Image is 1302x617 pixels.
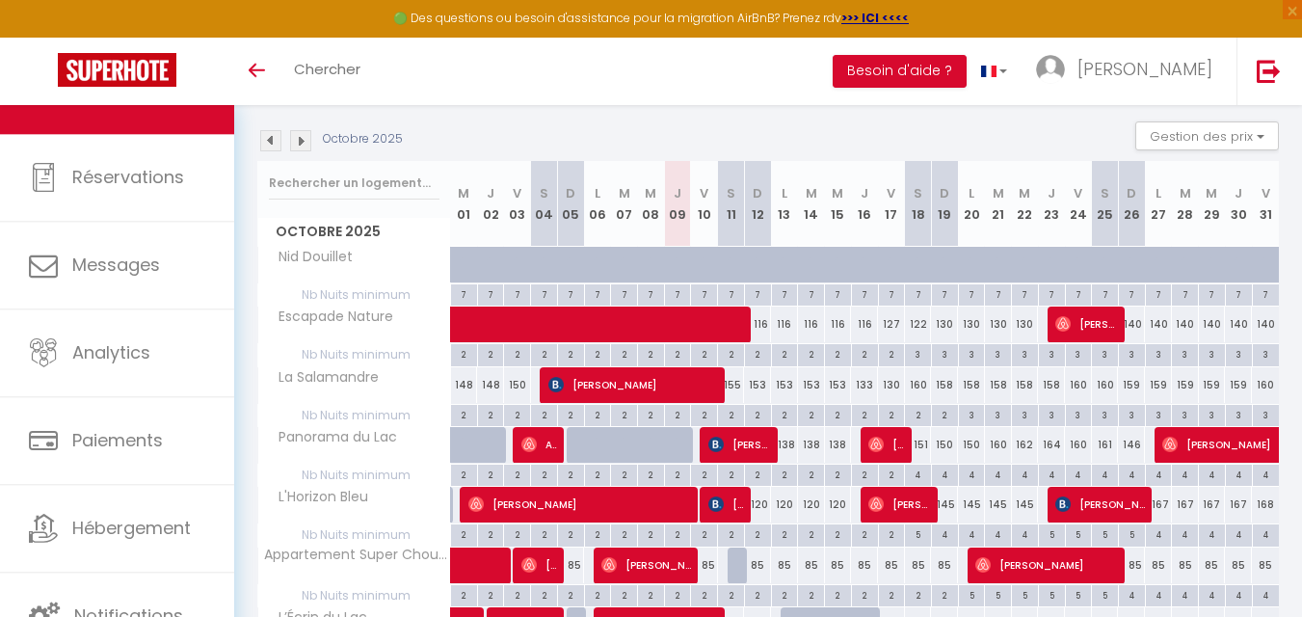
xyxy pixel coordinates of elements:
[477,367,504,403] div: 148
[782,184,787,202] abbr: L
[931,427,958,463] div: 150
[868,486,931,523] span: [PERSON_NAME]
[566,184,575,202] abbr: D
[985,307,1012,342] div: 130
[1199,161,1226,247] th: 29
[905,405,931,423] div: 2
[1145,307,1172,342] div: 140
[1252,307,1279,342] div: 140
[1145,367,1172,403] div: 159
[771,161,798,247] th: 13
[1022,38,1236,105] a: ... [PERSON_NAME]
[1055,306,1118,342] span: [PERSON_NAME]
[504,344,530,362] div: 2
[478,344,504,362] div: 2
[985,427,1012,463] div: 160
[72,428,163,452] span: Paiements
[1145,161,1172,247] th: 27
[958,427,985,463] div: 150
[1199,284,1225,303] div: 7
[1172,161,1199,247] th: 28
[294,59,360,79] span: Chercher
[1092,367,1119,403] div: 160
[258,344,450,365] span: Nb Nuits minimum
[959,405,985,423] div: 3
[1156,184,1161,202] abbr: L
[1199,465,1225,483] div: 4
[771,367,798,403] div: 153
[825,405,851,423] div: 2
[931,161,958,247] th: 19
[1019,184,1030,202] abbr: M
[531,524,557,543] div: 2
[258,405,450,426] span: Nb Nuits minimum
[1235,184,1242,202] abbr: J
[905,367,932,403] div: 160
[1065,427,1092,463] div: 160
[558,344,584,362] div: 2
[833,55,967,88] button: Besoin d'aide ?
[557,161,584,247] th: 05
[611,161,638,247] th: 07
[1039,284,1065,303] div: 7
[1199,487,1226,523] div: 167
[1118,427,1145,463] div: 146
[540,184,548,202] abbr: S
[504,465,530,483] div: 2
[261,367,384,389] span: La Salamandre
[451,161,478,247] th: 01
[451,405,477,423] div: 2
[825,284,851,303] div: 7
[958,161,985,247] th: 20
[261,247,358,268] span: Nid Douillet
[1077,57,1212,81] span: [PERSON_NAME]
[825,367,852,403] div: 153
[993,184,1004,202] abbr: M
[477,161,504,247] th: 02
[458,184,469,202] abbr: M
[745,465,771,483] div: 2
[504,405,530,423] div: 2
[771,487,798,523] div: 120
[958,487,985,523] div: 145
[745,344,771,362] div: 2
[72,165,184,189] span: Réservations
[1118,307,1145,342] div: 140
[985,367,1012,403] div: 158
[487,184,494,202] abbr: J
[1226,465,1252,483] div: 4
[825,161,852,247] th: 15
[1225,367,1252,403] div: 159
[611,465,637,483] div: 2
[832,184,843,202] abbr: M
[638,465,664,483] div: 2
[985,161,1012,247] th: 21
[58,53,176,87] img: Super Booking
[932,284,958,303] div: 7
[1262,184,1270,202] abbr: V
[258,465,450,486] span: Nb Nuits minimum
[932,405,958,423] div: 2
[700,184,708,202] abbr: V
[1225,307,1252,342] div: 140
[665,344,691,362] div: 2
[914,184,922,202] abbr: S
[975,547,1119,583] span: [PERSON_NAME]
[261,487,373,508] span: L'Horizon Bleu
[72,253,160,277] span: Messages
[868,426,904,463] span: [PERSON_NAME]
[1252,487,1279,523] div: 168
[638,524,664,543] div: 2
[504,524,530,543] div: 2
[772,524,798,543] div: 2
[958,307,985,342] div: 130
[531,465,557,483] div: 2
[665,524,691,543] div: 2
[1226,405,1252,423] div: 3
[1199,307,1226,342] div: 140
[1092,344,1118,362] div: 3
[1039,344,1065,362] div: 3
[931,367,958,403] div: 158
[772,465,798,483] div: 2
[521,547,557,583] span: [PERSON_NAME][EMAIL_ADDRESS][DOMAIN_NAME]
